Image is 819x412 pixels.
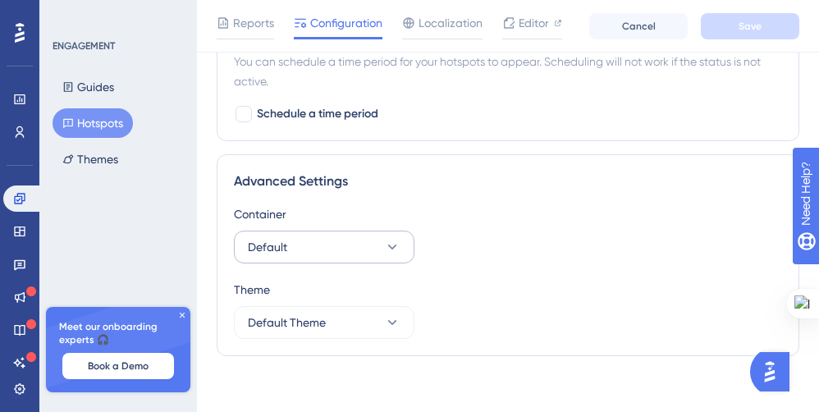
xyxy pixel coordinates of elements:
[519,13,549,33] span: Editor
[233,13,274,33] span: Reports
[622,20,656,33] span: Cancel
[88,359,149,373] span: Book a Demo
[59,320,177,346] span: Meet our onboarding experts 🎧
[62,353,174,379] button: Book a Demo
[739,20,762,33] span: Save
[701,13,799,39] button: Save
[750,347,799,396] iframe: UserGuiding AI Assistant Launcher
[419,13,483,33] span: Localization
[310,13,382,33] span: Configuration
[53,144,128,174] button: Themes
[234,204,782,224] div: Container
[39,4,103,24] span: Need Help?
[234,172,782,191] div: Advanced Settings
[234,231,414,263] button: Default
[589,13,688,39] button: Cancel
[257,104,378,124] span: Schedule a time period
[234,52,782,91] div: You can schedule a time period for your hotspots to appear. Scheduling will not work if the statu...
[248,313,326,332] span: Default Theme
[53,108,133,138] button: Hotspots
[248,237,287,257] span: Default
[234,306,414,339] button: Default Theme
[234,280,782,300] div: Theme
[53,39,115,53] div: ENGAGEMENT
[53,72,124,102] button: Guides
